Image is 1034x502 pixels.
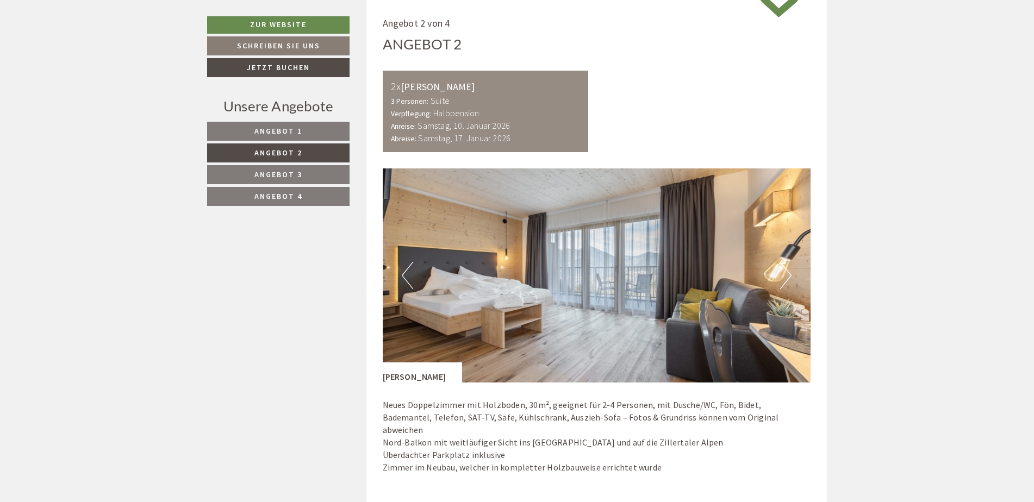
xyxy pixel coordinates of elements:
[391,97,429,106] small: 3 Personen:
[383,362,463,383] div: [PERSON_NAME]
[254,148,302,158] span: Angebot 2
[418,133,510,143] b: Samstag, 17. Januar 2026
[780,262,792,289] button: Next
[383,17,450,29] span: Angebot 2 von 4
[391,109,432,118] small: Verpflegung:
[431,95,450,106] b: Suite
[402,262,413,289] button: Previous
[383,34,462,54] div: Angebot 2
[190,3,238,21] div: Montag
[383,399,811,473] p: Neues Doppelzimmer mit Holzboden, 30m², geeignet für 2-4 Personen, mit Dusche/WC, Fön, Bidet, Bad...
[207,96,350,116] div: Unsere Angebote
[158,193,412,201] small: 10:40
[207,36,350,55] a: Schreiben Sie uns
[383,168,811,382] img: image
[418,120,510,131] b: Samstag, 10. Januar 2026
[363,286,428,305] button: Senden
[433,108,479,118] b: Halbpension
[391,134,417,143] small: Abreise:
[254,170,302,179] span: Angebot 3
[254,191,302,201] span: Angebot 4
[391,79,401,93] b: 2x
[254,126,302,136] span: Angebot 1
[207,58,350,77] a: Jetzt buchen
[207,16,350,34] a: Zur Website
[391,122,416,131] small: Anreise:
[391,79,581,95] div: [PERSON_NAME]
